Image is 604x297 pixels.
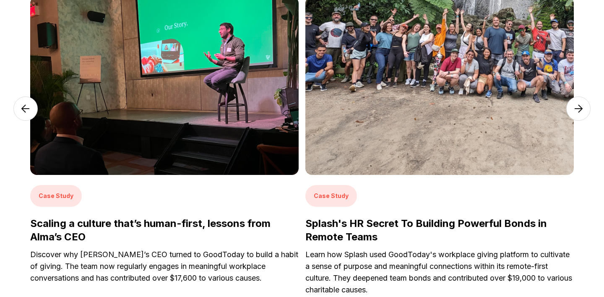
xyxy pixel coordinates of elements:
a: Splash's HR Secret To Building Powerful Bonds in Remote Teams [305,217,574,244]
a: Scaling a culture that’s human-first, lessons from Alma’s CEO [30,217,299,244]
p: Discover why [PERSON_NAME]’s CEO turned to GoodToday to build a habit of giving. The team now reg... [30,249,299,284]
div: case study [305,185,357,207]
div: case study [30,185,82,207]
p: Learn how Splash used GoodToday's workplace giving platform to cultivate a sense of purpose and m... [305,249,574,296]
